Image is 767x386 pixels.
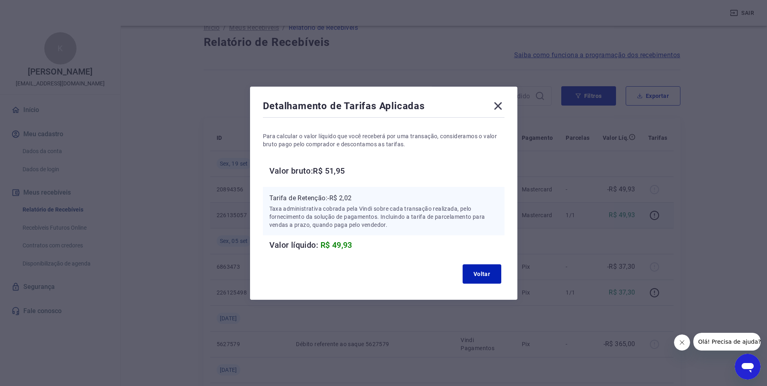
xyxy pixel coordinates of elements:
[735,354,761,380] iframe: Botão para abrir a janela de mensagens
[263,100,504,116] div: Detalhamento de Tarifas Aplicadas
[269,193,498,203] p: Tarifa de Retenção: -R$ 2,02
[263,132,504,148] p: Para calcular o valor líquido que você receberá por uma transação, consideramos o valor bruto pag...
[269,164,504,177] h6: Valor bruto: R$ 51,95
[463,264,501,284] button: Voltar
[269,239,504,251] h6: Valor líquido:
[320,240,352,250] span: R$ 49,93
[5,6,68,12] span: Olá! Precisa de ajuda?
[269,205,498,229] p: Taxa administrativa cobrada pela Vindi sobre cada transação realizada, pelo fornecimento da soluç...
[674,334,690,351] iframe: Fechar mensagem
[693,333,761,351] iframe: Mensagem da empresa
